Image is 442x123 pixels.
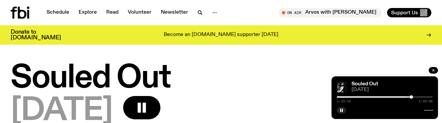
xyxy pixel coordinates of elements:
a: Newsletter [157,8,192,17]
a: Souled Out [351,81,378,87]
button: Support Us [387,8,431,17]
p: Become an [DOMAIN_NAME] supporter [DATE] [164,32,278,38]
span: [DATE] [351,87,433,92]
button: On AirArvos with [PERSON_NAME] [279,8,382,17]
a: Explore [75,8,101,17]
span: 1:59:58 [419,100,433,103]
h1: Souled Out [11,63,431,93]
h3: Donate to [DOMAIN_NAME] [11,29,61,41]
a: Volunteer [124,8,155,17]
a: Read [102,8,122,17]
span: 1:33:15 [337,100,351,103]
a: Schedule [43,8,73,17]
span: Support Us [391,10,418,16]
